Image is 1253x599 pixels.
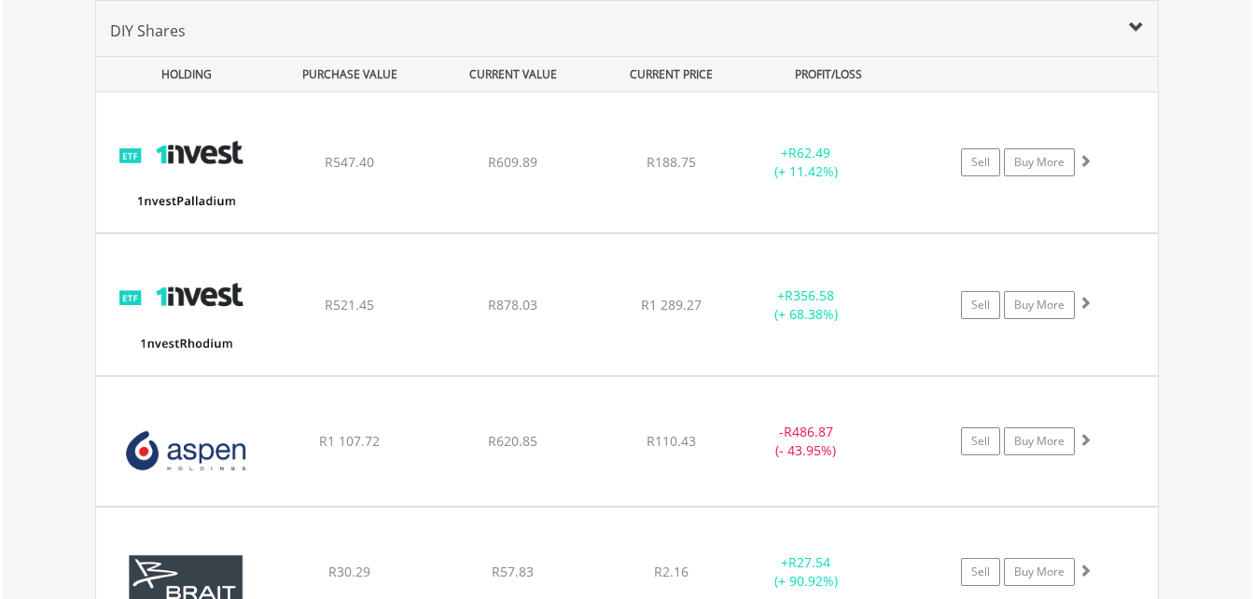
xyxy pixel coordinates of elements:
img: EQU.ZA.ETFPLD.png [105,116,266,228]
div: + (+ 68.38%) [736,286,877,324]
span: R110.43 [647,432,696,450]
span: R486.87 [784,423,833,440]
a: Buy More [1004,427,1075,455]
span: R188.75 [647,153,696,171]
img: EQU.ZA.ETFRHO.png [105,258,266,369]
div: PROFIT/LOSS [749,57,909,91]
a: Buy More [1004,148,1075,176]
a: Sell [961,148,1000,176]
span: R27.54 [788,553,830,571]
div: CURRENT PRICE [596,57,745,91]
div: CURRENT VALUE [434,57,593,91]
span: R356.58 [785,286,834,304]
span: R2.16 [654,563,689,580]
span: R1 107.72 [319,432,380,450]
span: R57.83 [492,563,534,580]
span: R620.85 [488,432,537,450]
div: + (+ 90.92%) [736,553,877,591]
span: R1 289.27 [641,296,702,313]
a: Sell [961,291,1000,319]
div: HOLDING [97,57,267,91]
span: DIY Shares [110,21,186,41]
div: PURCHASE VALUE [271,57,430,91]
span: R547.40 [325,153,374,171]
div: - (- 43.95%) [736,423,877,460]
span: R609.89 [488,153,537,171]
a: Sell [961,427,1000,455]
div: + (+ 11.42%) [736,144,877,181]
span: R30.29 [328,563,370,580]
a: Buy More [1004,291,1075,319]
span: R62.49 [788,144,830,161]
span: R878.03 [488,296,537,313]
a: Sell [961,558,1000,586]
img: EQU.ZA.APN.png [105,400,266,501]
span: R521.45 [325,296,374,313]
a: Buy More [1004,558,1075,586]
